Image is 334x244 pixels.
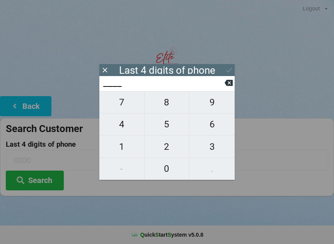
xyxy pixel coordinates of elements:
span: 9 [189,94,235,110]
span: 1 [99,139,144,155]
span: 0 [145,161,189,177]
button: 7 [99,91,145,114]
div: Last 4 digits of phone [119,66,215,74]
button: 8 [145,91,190,114]
span: 8 [145,94,189,110]
button: 0 [145,158,190,180]
button: 1 [99,136,145,158]
span: 4 [99,116,144,132]
button: 9 [189,91,235,114]
button: 2 [145,136,190,158]
span: 5 [145,116,189,132]
button: 3 [189,136,235,158]
span: 6 [189,116,235,132]
span: 2 [145,139,189,155]
button: 4 [99,114,145,136]
button: 5 [145,114,190,136]
span: 3 [189,139,235,155]
span: 7 [99,94,144,110]
button: 6 [189,114,235,136]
